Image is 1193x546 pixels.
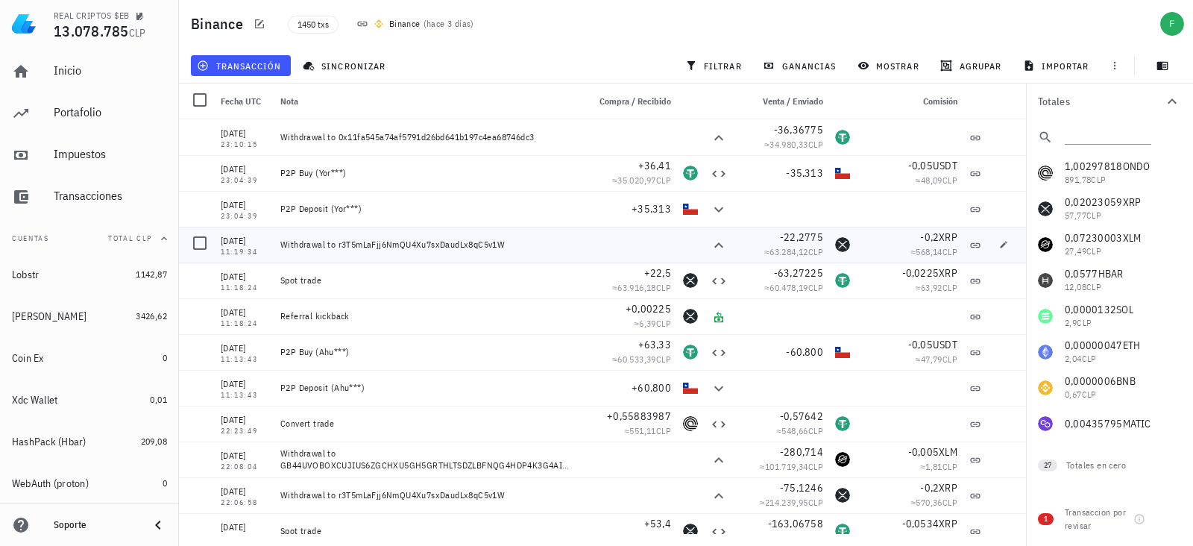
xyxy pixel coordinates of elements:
[656,282,671,293] span: CLP
[607,409,671,423] span: +0,55883987
[280,418,576,430] div: Convert trade
[389,16,421,31] div: Binance
[215,84,274,119] div: Fecha UTC
[916,497,942,508] span: 570,36
[683,201,698,216] div: CLP-icon
[916,246,942,257] span: 568,14
[763,95,823,107] span: Venta / Enviado
[280,95,298,107] span: Nota
[221,463,268,471] div: 22:08:04
[612,175,671,186] span: ≈
[916,175,957,186] span: ≈
[644,266,671,280] span: +22,5
[808,461,823,472] span: CLP
[6,137,173,173] a: Impuestos
[808,246,823,257] span: CLP
[916,282,957,293] span: ≈
[12,12,36,36] img: LedgiFi
[734,84,829,119] div: Venta / Enviado
[6,382,173,418] a: Xdc Wallet 0,01
[920,461,957,472] span: ≈
[306,60,385,72] span: sincronizar
[54,21,129,41] span: 13.078.785
[599,95,671,107] span: Compra / Recibido
[765,533,808,544] span: 155.213,64
[200,60,281,72] span: transacción
[656,354,671,365] span: CLP
[6,54,173,90] a: Inicio
[780,409,823,423] span: -0,57642
[910,497,957,508] span: ≈
[942,497,957,508] span: CLP
[760,461,823,472] span: ≈
[835,488,850,503] div: XRP-icon
[221,320,268,327] div: 11:18:24
[221,520,268,535] div: [DATE]
[902,517,939,530] span: -0,0534
[808,139,823,150] span: CLP
[108,233,152,243] span: Total CLP
[54,519,137,531] div: Soporte
[683,309,698,324] div: XRP-icon
[683,166,698,181] div: USDT-icon
[916,533,942,544] span: 152,29
[280,382,576,394] div: P2P Deposit (Ahu***)
[1065,506,1127,533] div: Transaccion por revisar
[939,517,957,530] span: XRP
[920,230,939,244] span: -0,2
[852,55,928,76] button: mostrar
[902,266,939,280] span: -0,0225
[683,380,698,395] div: CLP-icon
[760,533,823,544] span: ≈
[1044,459,1051,471] span: 27
[760,497,823,508] span: ≈
[617,282,656,293] span: 63.916,18
[1038,96,1163,107] div: Totales
[835,416,850,431] div: USDT-icon
[765,497,808,508] span: 214.239,95
[780,445,823,459] span: -280,714
[54,63,167,78] div: Inicio
[632,202,671,216] span: +35.313
[280,489,576,501] div: Withdrawal to r3T5mLaFjj6NmQU4Xu7sxDaudLx8qC5v1W
[942,354,957,365] span: CLP
[933,159,957,172] span: USDT
[221,126,268,141] div: [DATE]
[769,139,808,150] span: 34.980,33
[221,448,268,463] div: [DATE]
[835,273,850,288] div: USDT-icon
[683,524,698,539] div: XRP-icon
[639,318,656,329] span: 6,39
[163,477,167,489] span: 0
[6,340,173,376] a: Coin Ex 0
[656,175,671,186] span: CLP
[12,310,86,323] div: [PERSON_NAME]
[221,377,268,392] div: [DATE]
[6,298,173,334] a: [PERSON_NAME] 3426,62
[12,352,44,365] div: Coin Ex
[608,533,671,544] span: ≈
[221,248,268,256] div: 11:19:34
[780,230,823,244] span: -22,2775
[835,524,850,539] div: USDT-icon
[280,203,576,215] div: P2P Deposit (Yor***)
[942,282,957,293] span: CLP
[942,246,957,257] span: CLP
[656,533,671,544] span: CLP
[910,246,957,257] span: ≈
[54,105,167,119] div: Portafolio
[221,356,268,363] div: 11:13:43
[835,130,850,145] div: USDT-icon
[808,533,823,544] span: CLP
[221,269,268,284] div: [DATE]
[781,425,808,436] span: 548,66
[683,273,698,288] div: XRP-icon
[638,159,672,172] span: +36,41
[910,533,957,544] span: ≈
[617,175,656,186] span: 35.020,97
[221,305,268,320] div: [DATE]
[774,266,823,280] span: -63,27225
[1016,55,1098,76] button: importar
[6,424,173,459] a: HashPack (Hbar) 209,08
[221,141,268,148] div: 23:10:15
